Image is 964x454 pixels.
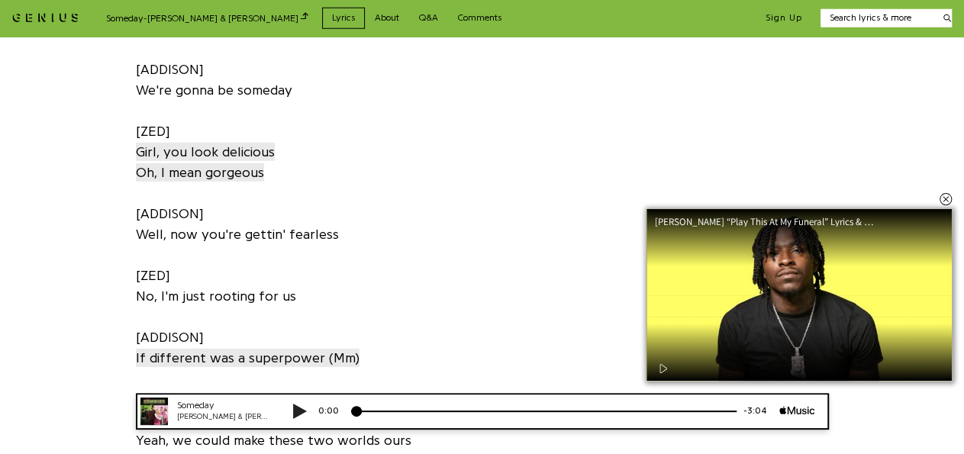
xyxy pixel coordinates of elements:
a: Comments [448,8,511,28]
input: Search lyrics & more [821,11,934,24]
span: Girl, you look delicious Oh, I mean gorgeous [136,143,275,182]
div: [PERSON_NAME] “Play This At My Funeral” Lyrics & Meaning | Genius Verified [655,217,891,227]
div: Someday - [PERSON_NAME] & [PERSON_NAME] [106,11,308,25]
iframe: Advertisement [600,253,829,443]
span: If different was a superpower (Mm) [136,349,359,367]
a: About [365,8,409,28]
a: Q&A [409,8,448,28]
a: Girl, you look deliciousOh, I mean gorgeous [136,142,275,183]
a: If different was a superpower (Mm) [136,348,359,369]
a: Lyrics [322,8,365,28]
div: -3:04 [613,11,656,24]
button: Sign Up [766,12,802,24]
